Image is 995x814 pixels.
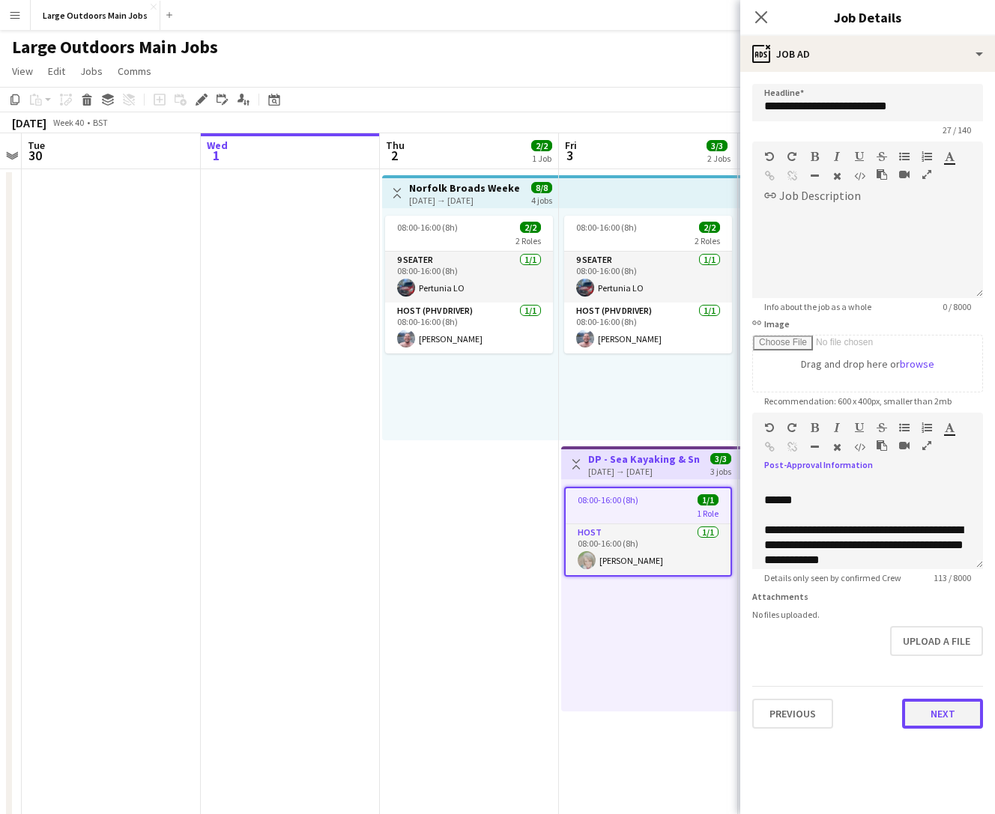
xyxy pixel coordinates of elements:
[854,151,865,163] button: Underline
[931,301,983,312] span: 0 / 8000
[80,64,103,78] span: Jobs
[42,61,71,81] a: Edit
[944,151,955,163] button: Text Color
[740,7,995,27] h3: Job Details
[409,195,521,206] div: [DATE] → [DATE]
[93,117,108,128] div: BST
[74,61,109,81] a: Jobs
[832,170,842,182] button: Clear Formatting
[832,422,842,434] button: Italic
[752,591,808,602] label: Attachments
[384,147,405,164] span: 2
[515,235,541,246] span: 2 Roles
[207,139,228,152] span: Wed
[564,252,732,303] app-card-role: 9 Seater1/108:00-16:00 (8h)Pertunia LO
[944,422,955,434] button: Text Color
[902,699,983,729] button: Next
[764,422,775,434] button: Undo
[564,303,732,353] app-card-role: Host (PHV Driver)1/108:00-16:00 (8h)[PERSON_NAME]
[922,151,932,163] button: Ordered List
[205,147,228,164] span: 1
[710,453,731,464] span: 3/3
[707,140,728,151] span: 3/3
[49,117,87,128] span: Week 40
[922,440,932,452] button: Fullscreen
[588,466,700,477] div: [DATE] → [DATE]
[707,153,731,164] div: 2 Jobs
[531,140,552,151] span: 2/2
[588,452,700,466] h3: DP - Sea Kayaking & Snowdon
[809,151,820,163] button: Bold
[564,487,732,577] app-job-card: 08:00-16:00 (8h)1/11 RoleHost1/108:00-16:00 (8h)[PERSON_NAME]
[752,609,983,620] div: No files uploaded.
[931,124,983,136] span: 27 / 140
[854,441,865,453] button: HTML Code
[899,440,910,452] button: Insert video
[12,36,218,58] h1: Large Outdoors Main Jobs
[695,235,720,246] span: 2 Roles
[385,252,553,303] app-card-role: 9 Seater1/108:00-16:00 (8h)Pertunia LO
[752,572,913,583] span: Details only seen by confirmed Crew
[697,508,719,519] span: 1 Role
[832,441,842,453] button: Clear Formatting
[578,494,638,505] span: 08:00-16:00 (8h)
[566,524,731,575] app-card-role: Host1/108:00-16:00 (8h)[PERSON_NAME]
[112,61,157,81] a: Comms
[922,168,932,180] button: Fullscreen
[877,422,887,434] button: Strikethrough
[877,168,887,180] button: Paste as plain text
[710,464,731,477] div: 3 jobs
[576,222,637,233] span: 08:00-16:00 (8h)
[890,626,983,656] button: Upload a file
[752,301,883,312] span: Info about the job as a whole
[12,64,33,78] span: View
[531,193,552,206] div: 4 jobs
[698,494,719,505] span: 1/1
[877,151,887,163] button: Strikethrough
[764,151,775,163] button: Undo
[385,303,553,353] app-card-role: Host (PHV Driver)1/108:00-16:00 (8h)[PERSON_NAME]
[699,222,720,233] span: 2/2
[922,572,983,583] span: 113 / 8000
[12,115,46,130] div: [DATE]
[740,36,995,72] div: Job Ad
[6,61,39,81] a: View
[752,699,833,729] button: Previous
[899,168,910,180] button: Insert video
[564,216,732,353] app-job-card: 08:00-16:00 (8h)2/22 Roles9 Seater1/108:00-16:00 (8h)Pertunia LOHost (PHV Driver)1/108:00-16:00 (...
[520,222,541,233] span: 2/2
[385,216,553,353] app-job-card: 08:00-16:00 (8h)2/22 Roles9 Seater1/108:00-16:00 (8h)Pertunia LOHost (PHV Driver)1/108:00-16:00 (...
[532,153,551,164] div: 1 Job
[531,182,552,193] span: 8/8
[386,139,405,152] span: Thu
[787,422,797,434] button: Redo
[25,147,45,164] span: 30
[899,422,910,434] button: Unordered List
[565,139,577,152] span: Fri
[899,151,910,163] button: Unordered List
[409,181,521,195] h3: Norfolk Broads Weekend
[877,440,887,452] button: Paste as plain text
[397,222,458,233] span: 08:00-16:00 (8h)
[809,422,820,434] button: Bold
[563,147,577,164] span: 3
[854,422,865,434] button: Underline
[48,64,65,78] span: Edit
[809,441,820,453] button: Horizontal Line
[28,139,45,152] span: Tue
[787,151,797,163] button: Redo
[854,170,865,182] button: HTML Code
[832,151,842,163] button: Italic
[922,422,932,434] button: Ordered List
[809,170,820,182] button: Horizontal Line
[752,395,964,407] span: Recommendation: 600 x 400px, smaller than 2mb
[31,1,160,30] button: Large Outdoors Main Jobs
[118,64,151,78] span: Comms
